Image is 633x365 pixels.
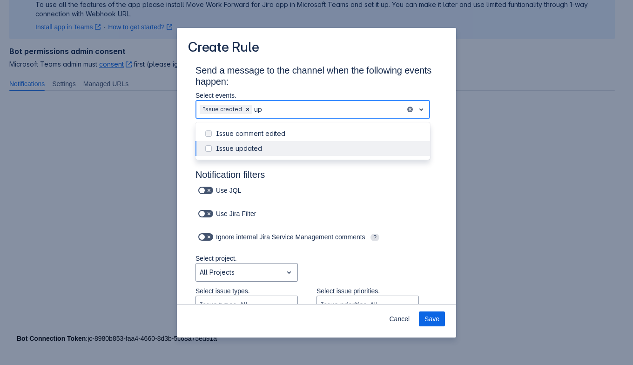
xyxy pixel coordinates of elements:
[200,105,243,114] div: Issue created
[216,144,424,153] div: Issue updated
[419,311,445,326] button: Save
[404,299,416,311] span: open
[177,64,456,305] div: Scrollable content
[244,106,251,113] span: Clear
[384,311,415,326] button: Cancel
[424,311,439,326] span: Save
[370,234,379,241] span: ?
[195,230,419,243] div: Ignore internal Jira Service Management comments
[195,207,269,220] div: Use Jira Filter
[195,254,298,263] p: Select project.
[216,129,424,138] div: Issue comment edited
[316,286,419,296] p: Select issue priorities.
[195,169,438,184] h3: Notification filters
[283,299,295,311] span: open
[416,104,427,115] span: open
[195,184,257,197] div: Use JQL
[188,39,259,57] h3: Create Rule
[406,106,414,113] button: clear
[283,267,295,278] span: open
[195,65,438,91] h3: Send a message to the channel when the following events happen:
[243,105,252,114] div: Remove Issue created
[195,91,430,100] p: Select events.
[195,286,298,296] p: Select issue types.
[389,311,410,326] span: Cancel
